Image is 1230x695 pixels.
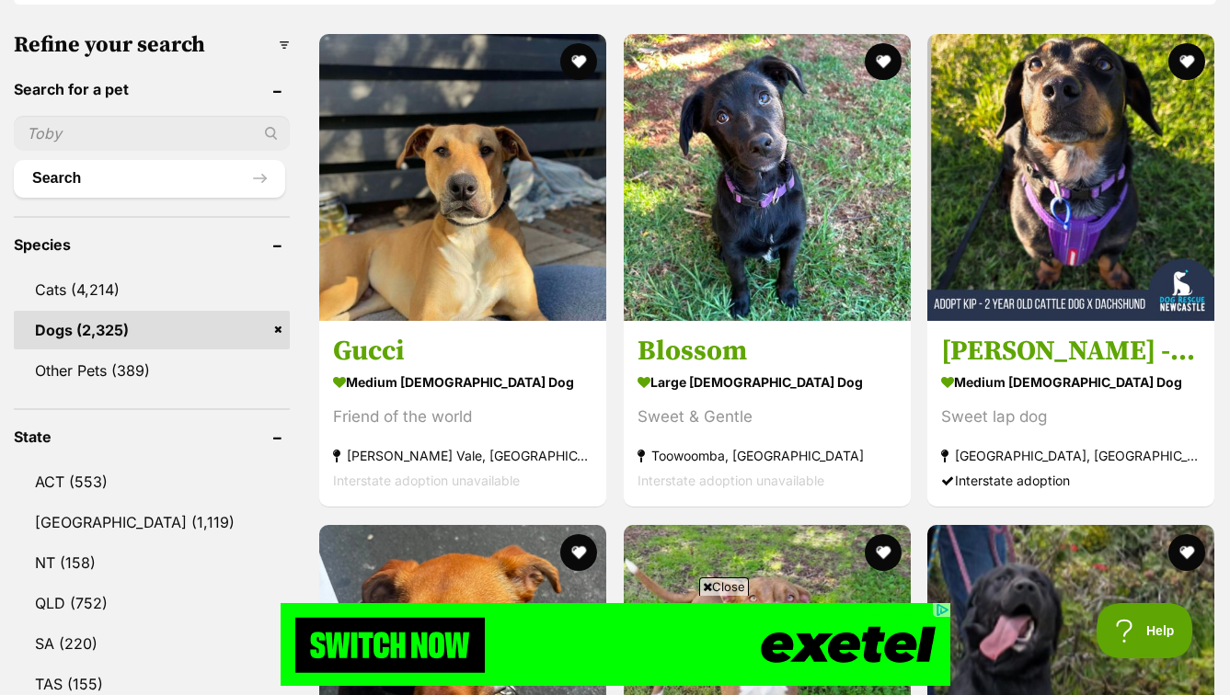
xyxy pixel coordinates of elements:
[864,43,901,80] button: favourite
[560,534,597,571] button: favourite
[864,534,901,571] button: favourite
[1168,43,1205,80] button: favourite
[638,444,897,469] strong: Toowoomba, [GEOGRAPHIC_DATA]
[941,469,1201,494] div: Interstate adoption
[941,370,1201,396] strong: medium [DEMOGRAPHIC_DATA] Dog
[14,543,290,582] a: NT (158)
[333,335,592,370] h3: Gucci
[941,335,1201,370] h3: [PERSON_NAME] - [DEMOGRAPHIC_DATA] Cattle Dog X Dachshund
[333,370,592,396] strong: medium [DEMOGRAPHIC_DATA] Dog
[14,428,290,445] header: State
[941,405,1201,430] div: Sweet lap dog
[927,34,1214,321] img: Kip - 2 Year Old Cattle Dog X Dachshund - Australian Cattle Dog x Dachshund Dog
[14,160,285,197] button: Search
[941,444,1201,469] strong: [GEOGRAPHIC_DATA], [GEOGRAPHIC_DATA]
[14,503,290,541] a: [GEOGRAPHIC_DATA] (1,119)
[14,116,290,151] input: Toby
[262,1,274,14] img: adc.png
[638,335,897,370] h3: Blossom
[319,321,606,507] a: Gucci medium [DEMOGRAPHIC_DATA] Dog Friend of the world [PERSON_NAME] Vale, [GEOGRAPHIC_DATA] Int...
[14,81,290,97] header: Search for a pet
[638,370,897,396] strong: large [DEMOGRAPHIC_DATA] Dog
[14,311,290,349] a: Dogs (2,325)
[14,236,290,253] header: Species
[638,405,897,430] div: Sweet & Gentle
[624,321,911,507] a: Blossom large [DEMOGRAPHIC_DATA] Dog Sweet & Gentle Toowoomba, [GEOGRAPHIC_DATA] Interstate adopt...
[14,624,290,663] a: SA (220)
[1097,603,1193,658] iframe: Help Scout Beacon - Open
[699,577,749,596] span: Close
[333,405,592,430] div: Friend of the world
[333,473,520,489] span: Interstate adoption unavailable
[14,584,290,622] a: QLD (752)
[281,603,950,686] iframe: Advertisement
[638,473,824,489] span: Interstate adoption unavailable
[624,34,911,321] img: Blossom - Australian Kelpie x Border Collie x Irish Wolfhound Dog
[319,34,606,321] img: Gucci - Australian Kelpie x Staffordshire Bull Terrier Dog
[14,270,290,309] a: Cats (4,214)
[927,321,1214,507] a: [PERSON_NAME] - [DEMOGRAPHIC_DATA] Cattle Dog X Dachshund medium [DEMOGRAPHIC_DATA] Dog Sweet lap...
[333,444,592,469] strong: [PERSON_NAME] Vale, [GEOGRAPHIC_DATA]
[1168,534,1205,571] button: favourite
[14,351,290,390] a: Other Pets (389)
[560,43,597,80] button: favourite
[14,32,290,58] h3: Refine your search
[14,462,290,501] a: ACT (553)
